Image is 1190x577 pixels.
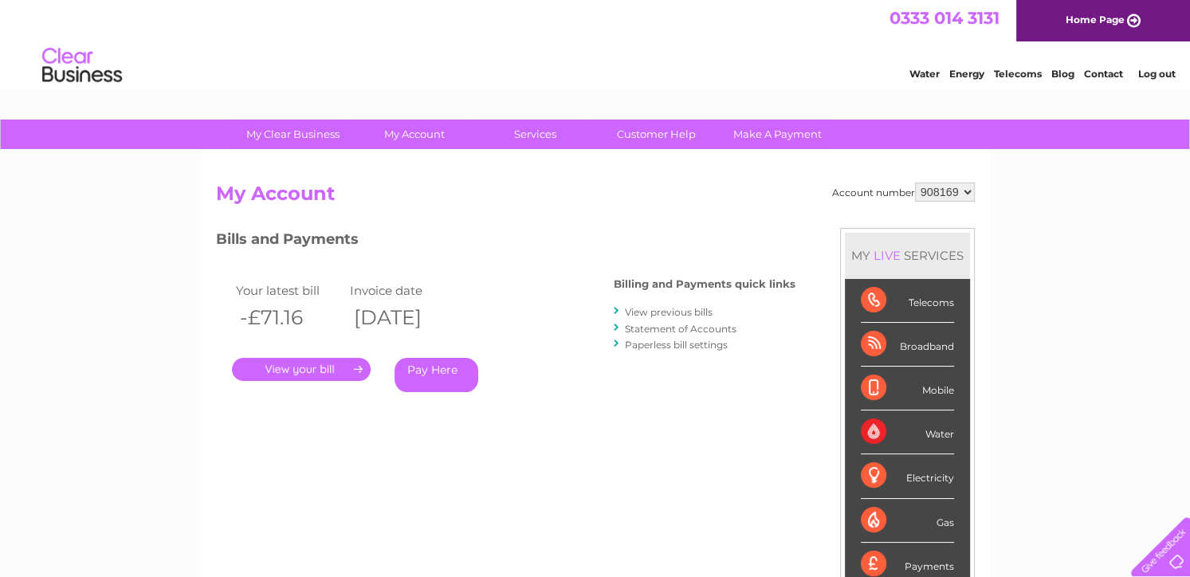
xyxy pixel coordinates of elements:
[712,120,843,149] a: Make A Payment
[216,183,975,213] h2: My Account
[909,68,940,80] a: Water
[1084,68,1123,80] a: Contact
[346,301,461,334] th: [DATE]
[870,248,904,263] div: LIVE
[219,9,972,77] div: Clear Business is a trading name of Verastar Limited (registered in [GEOGRAPHIC_DATA] No. 3667643...
[890,8,1000,28] a: 0333 014 3131
[41,41,123,90] img: logo.png
[232,358,371,381] a: .
[346,280,461,301] td: Invoice date
[832,183,975,202] div: Account number
[227,120,359,149] a: My Clear Business
[395,358,478,392] a: Pay Here
[861,323,954,367] div: Broadband
[1051,68,1074,80] a: Blog
[348,120,480,149] a: My Account
[614,278,795,290] h4: Billing and Payments quick links
[1137,68,1175,80] a: Log out
[625,306,713,318] a: View previous bills
[625,323,736,335] a: Statement of Accounts
[861,279,954,323] div: Telecoms
[861,367,954,410] div: Mobile
[216,228,795,256] h3: Bills and Payments
[591,120,722,149] a: Customer Help
[469,120,601,149] a: Services
[861,499,954,543] div: Gas
[949,68,984,80] a: Energy
[232,301,347,334] th: -£71.16
[861,410,954,454] div: Water
[845,233,970,278] div: MY SERVICES
[625,339,728,351] a: Paperless bill settings
[232,280,347,301] td: Your latest bill
[861,454,954,498] div: Electricity
[994,68,1042,80] a: Telecoms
